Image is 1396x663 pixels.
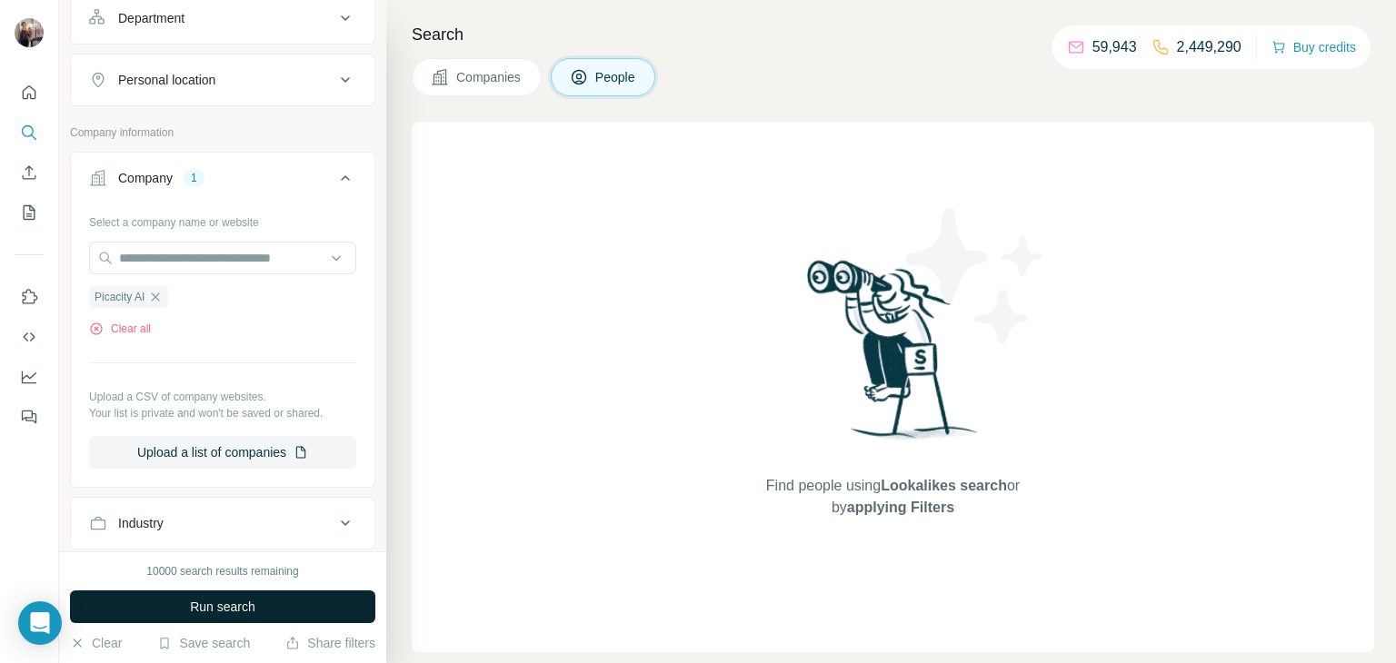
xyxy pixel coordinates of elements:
[1177,36,1241,58] p: 2,449,290
[747,475,1038,519] span: Find people using or by
[89,321,151,337] button: Clear all
[15,18,44,47] img: Avatar
[847,500,954,515] span: applying Filters
[157,634,250,652] button: Save search
[893,194,1057,358] img: Surfe Illustration - Stars
[190,598,255,616] span: Run search
[456,68,523,86] span: Companies
[118,71,215,89] div: Personal location
[70,124,375,141] p: Company information
[71,156,374,207] button: Company1
[70,590,375,623] button: Run search
[881,478,1007,493] span: Lookalikes search
[15,196,44,229] button: My lists
[15,361,44,393] button: Dashboard
[146,563,298,579] div: 10000 search results remaining
[89,389,356,405] p: Upload a CSV of company websites.
[70,634,122,652] button: Clear
[71,501,374,545] button: Industry
[15,321,44,353] button: Use Surfe API
[118,9,184,27] div: Department
[89,207,356,231] div: Select a company name or website
[412,22,1374,47] h4: Search
[18,601,62,645] div: Open Intercom Messenger
[15,156,44,189] button: Enrich CSV
[15,76,44,109] button: Quick start
[799,255,988,458] img: Surfe Illustration - Woman searching with binoculars
[71,58,374,102] button: Personal location
[285,634,375,652] button: Share filters
[89,436,356,469] button: Upload a list of companies
[118,514,164,532] div: Industry
[15,281,44,313] button: Use Surfe on LinkedIn
[595,68,637,86] span: People
[95,289,145,305] span: Picacity AI
[1092,36,1137,58] p: 59,943
[118,169,173,187] div: Company
[15,401,44,433] button: Feedback
[1271,35,1356,60] button: Buy credits
[15,116,44,149] button: Search
[184,170,204,186] div: 1
[89,405,356,421] p: Your list is private and won't be saved or shared.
